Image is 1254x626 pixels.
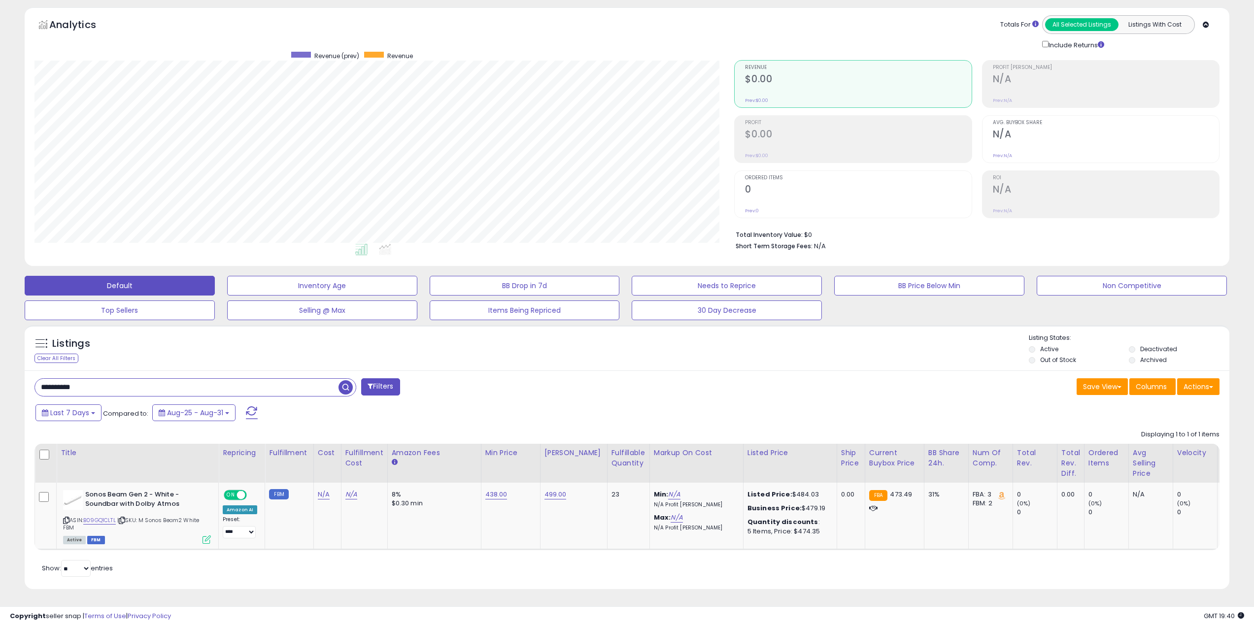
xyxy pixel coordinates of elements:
[747,518,829,527] div: :
[63,536,86,544] span: All listings currently available for purchase on Amazon
[269,448,309,458] div: Fulfillment
[993,65,1219,70] span: Profit [PERSON_NAME]
[103,409,148,418] span: Compared to:
[25,276,215,296] button: Default
[1118,18,1191,31] button: Listings With Cost
[890,490,912,499] span: 473.49
[1061,490,1077,499] div: 0.00
[632,300,822,320] button: 30 Day Decrease
[745,184,971,197] h2: 0
[1017,490,1057,499] div: 0
[392,490,474,499] div: 8%
[35,404,102,421] button: Last 7 Days
[1017,448,1053,468] div: Total Rev.
[869,490,887,501] small: FBA
[227,276,417,296] button: Inventory Age
[654,490,669,499] b: Min:
[128,611,171,621] a: Privacy Policy
[1129,378,1176,395] button: Columns
[745,175,971,181] span: Ordered Items
[1088,448,1124,468] div: Ordered Items
[87,536,105,544] span: FBM
[42,563,113,573] span: Show: entries
[736,242,813,250] b: Short Term Storage Fees:
[269,489,288,499] small: FBM
[928,448,964,468] div: BB Share 24h.
[1077,378,1128,395] button: Save View
[392,499,474,508] div: $0.30 min
[745,208,759,214] small: Prev: 0
[814,241,826,251] span: N/A
[544,448,603,458] div: [PERSON_NAME]
[361,378,400,395] button: Filters
[745,129,971,142] h2: $0.00
[928,490,961,499] div: 31%
[745,73,971,87] h2: $0.00
[1177,378,1220,395] button: Actions
[747,517,818,527] b: Quantity discounts
[63,490,211,543] div: ASIN:
[245,491,261,499] span: OFF
[993,175,1219,181] span: ROI
[747,490,829,499] div: $484.03
[1140,345,1177,353] label: Deactivated
[1177,448,1213,458] div: Velocity
[485,490,508,499] a: 438.00
[392,448,477,458] div: Amazon Fees
[1029,333,1229,343] p: Listing States:
[34,354,78,363] div: Clear All Filters
[841,490,857,499] div: 0.00
[318,448,337,458] div: Cost
[1140,356,1167,364] label: Archived
[1141,430,1220,439] div: Displaying 1 to 1 of 1 items
[745,98,768,103] small: Prev: $0.00
[61,448,214,458] div: Title
[1133,448,1169,479] div: Avg Selling Price
[973,490,1005,499] div: FBA: 3
[973,499,1005,508] div: FBM: 2
[745,153,768,159] small: Prev: $0.00
[654,448,739,458] div: Markup on Cost
[1017,508,1057,517] div: 0
[1088,490,1128,499] div: 0
[834,276,1024,296] button: BB Price Below Min
[654,501,736,508] p: N/A Profit [PERSON_NAME]
[1177,508,1217,517] div: 0
[736,228,1212,240] li: $0
[1045,18,1118,31] button: All Selected Listings
[1017,499,1031,507] small: (0%)
[611,490,642,499] div: 23
[1133,490,1165,499] div: N/A
[544,490,567,499] a: 499.00
[611,448,645,468] div: Fulfillable Quantity
[993,98,1012,103] small: Prev: N/A
[993,120,1219,126] span: Avg. Buybox Share
[973,448,1009,468] div: Num of Comp.
[993,73,1219,87] h2: N/A
[345,448,383,468] div: Fulfillment Cost
[167,408,223,418] span: Aug-25 - Aug-31
[632,276,822,296] button: Needs to Reprice
[387,52,413,60] span: Revenue
[654,525,736,531] p: N/A Profit [PERSON_NAME]
[747,503,802,513] b: Business Price:
[1040,345,1058,353] label: Active
[1204,611,1244,621] span: 2025-09-9 19:40 GMT
[668,490,680,499] a: N/A
[345,490,357,499] a: N/A
[49,18,115,34] h5: Analytics
[1177,499,1191,507] small: (0%)
[10,611,46,621] strong: Copyright
[993,184,1219,197] h2: N/A
[1136,382,1167,392] span: Columns
[223,516,257,538] div: Preset:
[1088,508,1128,517] div: 0
[1037,276,1227,296] button: Non Competitive
[993,129,1219,142] h2: N/A
[314,52,359,60] span: Revenue (prev)
[747,490,792,499] b: Listed Price:
[430,300,620,320] button: Items Being Repriced
[430,276,620,296] button: BB Drop in 7d
[227,300,417,320] button: Selling @ Max
[392,458,398,467] small: Amazon Fees.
